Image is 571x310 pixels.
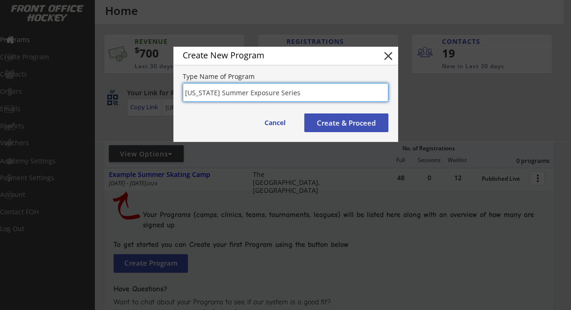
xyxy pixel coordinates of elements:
[304,113,388,132] button: Create & Proceed
[183,73,388,80] div: Type Name of Program
[255,113,295,132] button: Cancel
[381,49,395,63] button: close
[183,83,388,102] input: Awesome Training Camp
[183,51,367,59] div: Create New Program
